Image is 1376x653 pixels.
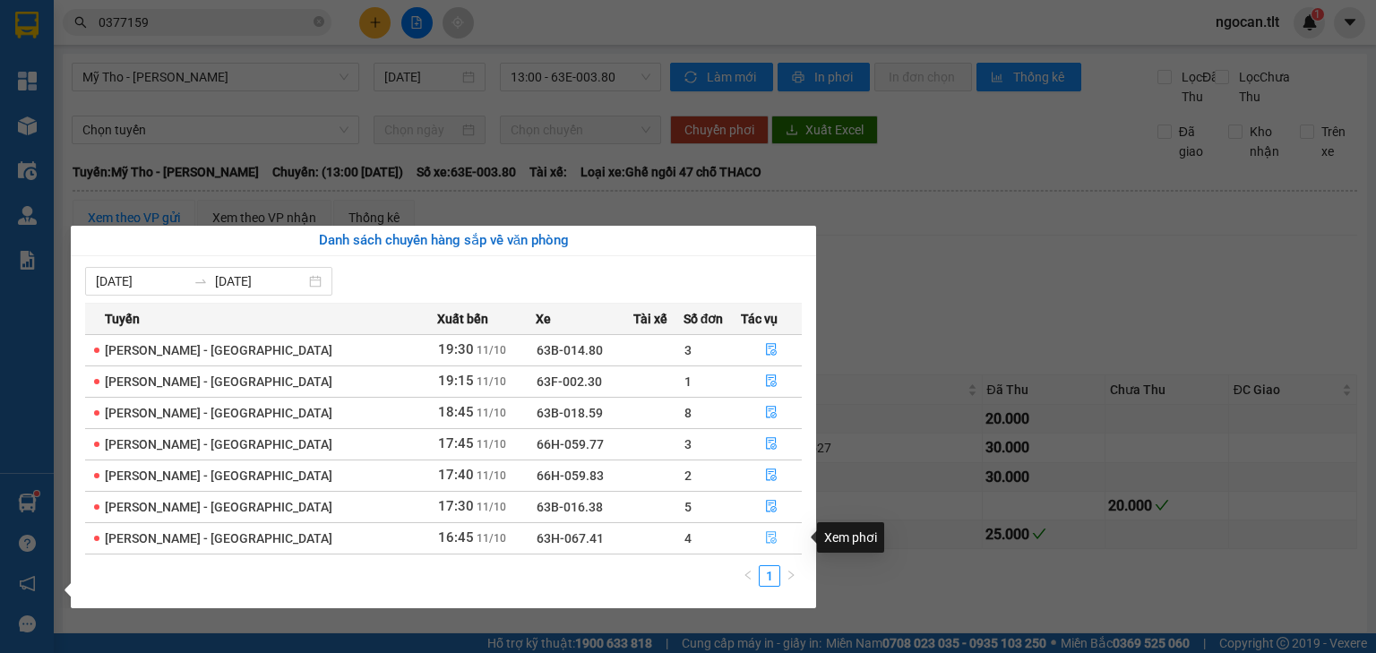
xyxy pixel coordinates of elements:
a: 1 [760,566,779,586]
span: [PERSON_NAME] - [GEOGRAPHIC_DATA] [105,468,332,483]
div: Danh sách chuyến hàng sắp về văn phòng [85,230,802,252]
button: file-done [742,336,801,365]
span: swap-right [193,274,208,288]
span: Số đơn [684,309,724,329]
span: 17:45 [438,435,474,451]
li: 1 [759,565,780,587]
span: Tài xế [633,309,667,329]
span: file-done [765,500,778,514]
button: file-done [742,524,801,553]
input: Từ ngày [96,271,186,291]
span: 8 [684,406,692,420]
span: 4 [684,531,692,546]
span: 1 [684,374,692,389]
span: 11/10 [477,344,506,357]
span: 11/10 [477,407,506,419]
span: Tuyến [105,309,140,329]
span: 11/10 [477,375,506,388]
span: file-done [765,468,778,483]
button: file-done [742,367,801,396]
span: 63B-018.59 [537,406,603,420]
span: Xuất bến [437,309,488,329]
span: 11/10 [477,438,506,451]
span: right [786,570,796,580]
span: [PERSON_NAME] - [GEOGRAPHIC_DATA] [105,374,332,389]
span: [PERSON_NAME] - [GEOGRAPHIC_DATA] [105,500,332,514]
button: file-done [742,430,801,459]
span: 3 [684,437,692,451]
span: 3 [684,343,692,357]
span: [PERSON_NAME] - [GEOGRAPHIC_DATA] [105,343,332,357]
span: 66H-059.77 [537,437,604,451]
span: Xe [536,309,551,329]
span: 63F-002.30 [537,374,602,389]
span: to [193,274,208,288]
span: [PERSON_NAME] - [GEOGRAPHIC_DATA] [105,531,332,546]
span: left [743,570,753,580]
span: 11/10 [477,469,506,482]
span: file-done [765,343,778,357]
span: 17:30 [438,498,474,514]
span: [PERSON_NAME] - [GEOGRAPHIC_DATA] [105,437,332,451]
span: [PERSON_NAME] - [GEOGRAPHIC_DATA] [105,406,332,420]
span: 63H-067.41 [537,531,604,546]
span: file-done [765,406,778,420]
span: Tác vụ [741,309,778,329]
button: file-done [742,493,801,521]
span: 11/10 [477,532,506,545]
button: right [780,565,802,587]
button: file-done [742,399,801,427]
span: 16:45 [438,529,474,546]
span: 63B-014.80 [537,343,603,357]
span: 19:15 [438,373,474,389]
span: 5 [684,500,692,514]
span: file-done [765,374,778,389]
span: 19:30 [438,341,474,357]
span: 63B-016.38 [537,500,603,514]
li: Previous Page [737,565,759,587]
input: Đến ngày [215,271,305,291]
li: Next Page [780,565,802,587]
span: 66H-059.83 [537,468,604,483]
span: file-done [765,531,778,546]
span: 18:45 [438,404,474,420]
span: 2 [684,468,692,483]
div: Xem phơi [817,522,884,553]
span: 11/10 [477,501,506,513]
span: 17:40 [438,467,474,483]
button: left [737,565,759,587]
span: file-done [765,437,778,451]
button: file-done [742,461,801,490]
